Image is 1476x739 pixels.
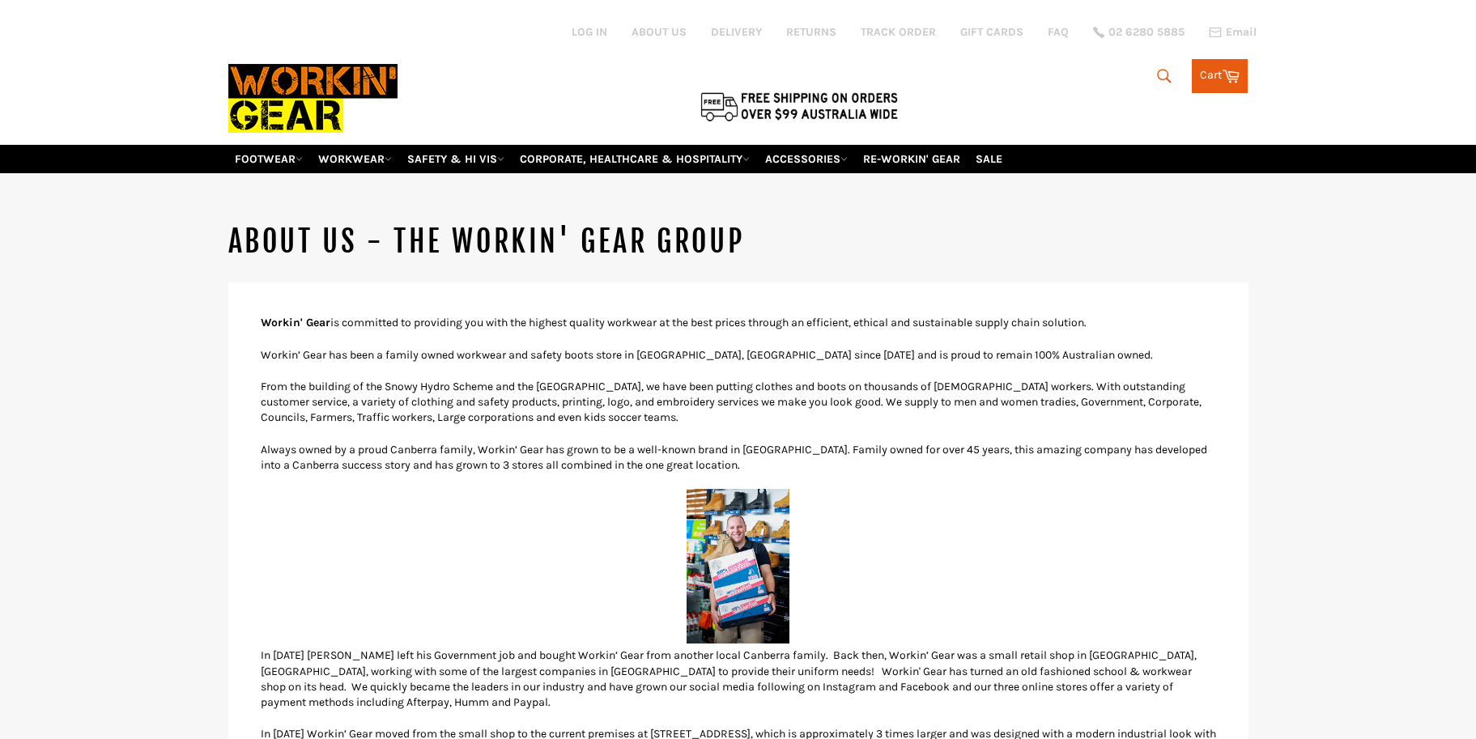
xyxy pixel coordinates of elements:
[401,145,511,173] a: SAFETY & HI VIS
[857,145,967,173] a: RE-WORKIN' GEAR
[261,648,1216,710] p: In [DATE] [PERSON_NAME] left his Government job and bought Workin’ Gear from another local Canber...
[572,25,607,39] a: Log in
[632,24,687,40] a: ABOUT US
[698,89,900,123] img: Flat $9.95 shipping Australia wide
[969,145,1009,173] a: SALE
[1108,27,1185,38] span: 02 6280 5885
[759,145,854,173] a: ACCESSORIES
[1192,59,1248,93] a: Cart
[228,53,398,144] img: Workin Gear leaders in Workwear, Safety Boots, PPE, Uniforms. Australia's No.1 in Workwear
[261,347,1216,363] p: Workin’ Gear has been a family owned workwear and safety boots store in [GEOGRAPHIC_DATA], [GEOGR...
[861,24,936,40] a: TRACK ORDER
[312,145,398,173] a: WORKWEAR
[261,316,330,329] strong: Workin' Gear
[513,145,756,173] a: CORPORATE, HEALTHCARE & HOSPITALITY
[261,442,1216,474] p: Always owned by a proud Canberra family, Workin’ Gear has grown to be a well-known brand in [GEOG...
[228,145,309,173] a: FOOTWEAR
[1209,26,1257,39] a: Email
[228,222,1248,262] h1: ABOUT US - The Workin' Gear Group
[1048,24,1069,40] a: FAQ
[960,24,1023,40] a: GIFT CARDS
[1093,27,1185,38] a: 02 6280 5885
[261,315,1216,330] p: is committed to providing you with the highest quality workwear at the best prices through an eff...
[261,379,1216,426] p: From the building of the Snowy Hydro Scheme and the [GEOGRAPHIC_DATA], we have been putting cloth...
[711,24,762,40] a: DELIVERY
[786,24,836,40] a: RETURNS
[1226,27,1257,38] span: Email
